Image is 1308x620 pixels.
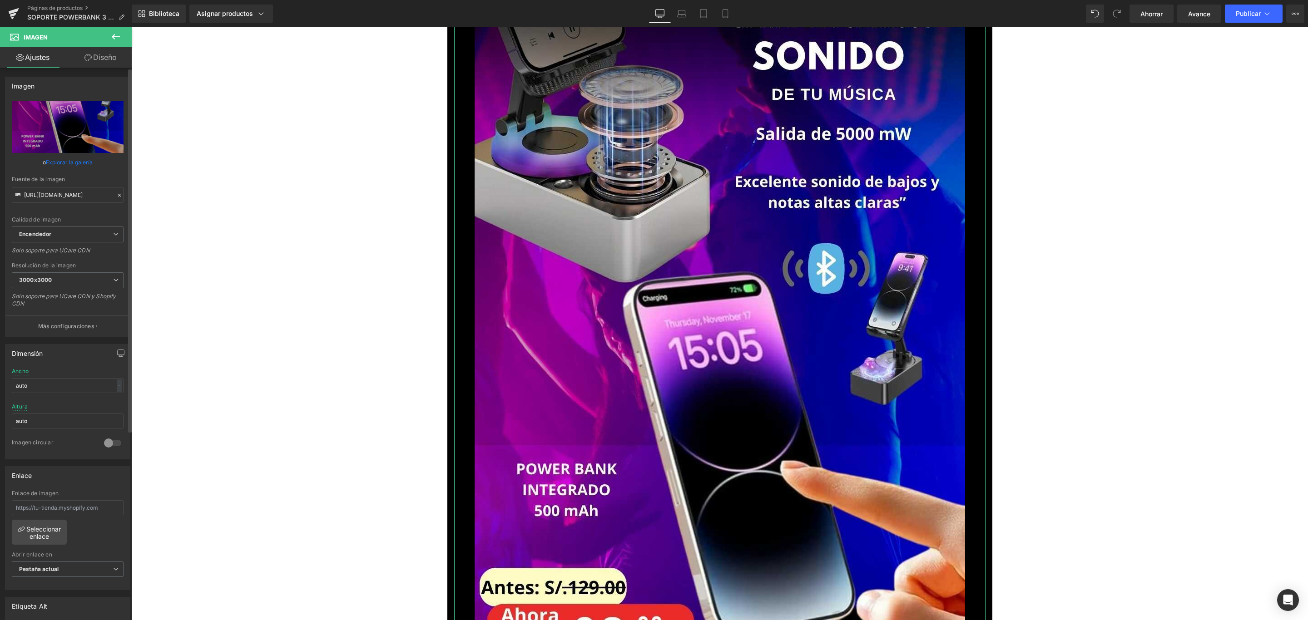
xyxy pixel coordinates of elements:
font: Altura [12,403,28,410]
font: o [43,159,46,166]
font: Seleccionar enlace [26,525,61,540]
input: Enlace [12,187,124,203]
input: https://tu-tienda.myshopify.com [12,500,124,515]
font: - [118,382,121,389]
font: Publicar [1236,10,1261,17]
a: Móvil [714,5,736,23]
font: Imagen [12,82,35,90]
font: Explorar la galería [46,159,93,166]
font: Dimensión [12,349,43,357]
font: Enlace de imagen [12,490,59,497]
input: auto [12,378,124,393]
a: De oficina [649,5,671,23]
button: Rehacer [1108,5,1126,23]
font: Biblioteca [149,10,179,17]
font: Ahorrar [1140,10,1163,18]
font: Diseño [93,53,117,62]
font: Solo soporte para UCare CDN y Shopify CDN [12,293,116,307]
button: Publicar [1225,5,1283,23]
font: Ancho [12,368,29,374]
font: Solo soporte para UCare CDN [12,247,90,254]
font: 3000x3000 [19,276,52,283]
font: Etiqueta Alt [12,602,47,610]
font: Encendedor [19,231,51,237]
font: Pestaña actual [19,566,59,572]
font: Resolución de la imagen [12,262,76,269]
font: Imagen circular [12,439,54,446]
button: Más [1286,5,1304,23]
a: Páginas de productos [27,5,132,12]
font: Abrir enlace en [12,551,52,558]
div: Abrir Intercom Messenger [1277,589,1299,611]
font: Asignar productos [197,10,253,17]
input: auto [12,413,124,428]
font: Fuente de la imagen [12,176,65,182]
font: Avance [1188,10,1210,18]
font: Enlace [12,472,32,479]
font: Más configuraciones [38,323,94,330]
button: Más configuraciones [5,315,130,337]
button: Deshacer [1086,5,1104,23]
font: Ajustes [25,53,50,62]
font: Calidad de imagen [12,216,61,223]
font: Páginas de productos [27,5,83,11]
font: Imagen [24,34,48,41]
a: Diseño [68,47,134,68]
a: Avance [1177,5,1221,23]
a: Tableta [693,5,714,23]
a: Computadora portátil [671,5,693,23]
a: Seleccionar enlace [12,520,67,545]
a: Nueva Biblioteca [132,5,186,23]
font: SOPORTE POWERBANK 3 EN 1 [27,13,121,21]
